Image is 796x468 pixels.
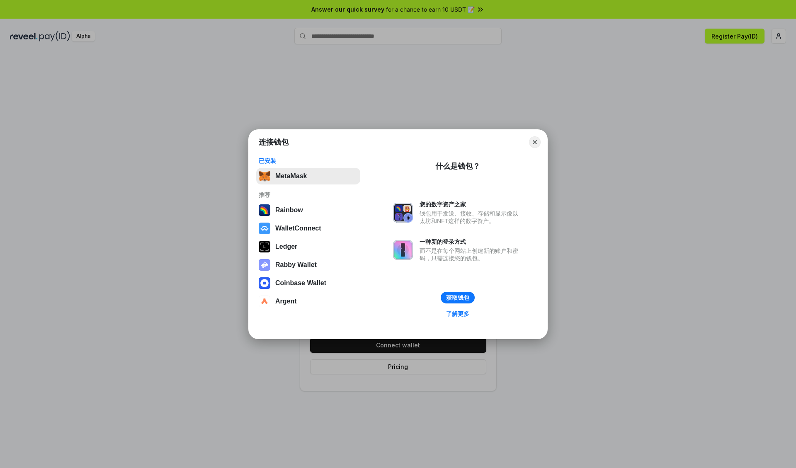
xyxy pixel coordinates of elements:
[275,261,317,269] div: Rabby Wallet
[275,243,297,250] div: Ledger
[420,247,522,262] div: 而不是在每个网站上创建新的账户和密码，只需连接您的钱包。
[256,220,360,237] button: WalletConnect
[259,259,270,271] img: svg+xml,%3Csvg%20xmlns%3D%22http%3A%2F%2Fwww.w3.org%2F2000%2Fsvg%22%20fill%3D%22none%22%20viewBox...
[256,168,360,184] button: MetaMask
[529,136,541,148] button: Close
[446,310,469,318] div: 了解更多
[259,223,270,234] img: svg+xml,%3Csvg%20width%3D%2228%22%20height%3D%2228%22%20viewBox%3D%220%200%2028%2028%22%20fill%3D...
[435,161,480,171] div: 什么是钱包？
[259,157,358,165] div: 已安装
[256,202,360,218] button: Rainbow
[275,172,307,180] div: MetaMask
[446,294,469,301] div: 获取钱包
[259,170,270,182] img: svg+xml,%3Csvg%20fill%3D%22none%22%20height%3D%2233%22%20viewBox%3D%220%200%2035%2033%22%20width%...
[420,210,522,225] div: 钱包用于发送、接收、存储和显示像以太坊和NFT这样的数字资产。
[259,204,270,216] img: svg+xml,%3Csvg%20width%3D%22120%22%20height%3D%22120%22%20viewBox%3D%220%200%20120%20120%22%20fil...
[259,241,270,252] img: svg+xml,%3Csvg%20xmlns%3D%22http%3A%2F%2Fwww.w3.org%2F2000%2Fsvg%22%20width%3D%2228%22%20height%3...
[275,225,321,232] div: WalletConnect
[259,277,270,289] img: svg+xml,%3Csvg%20width%3D%2228%22%20height%3D%2228%22%20viewBox%3D%220%200%2028%2028%22%20fill%3D...
[275,206,303,214] div: Rainbow
[256,257,360,273] button: Rabby Wallet
[441,308,474,319] a: 了解更多
[256,293,360,310] button: Argent
[259,296,270,307] img: svg+xml,%3Csvg%20width%3D%2228%22%20height%3D%2228%22%20viewBox%3D%220%200%2028%2028%22%20fill%3D...
[256,238,360,255] button: Ledger
[275,298,297,305] div: Argent
[393,203,413,223] img: svg+xml,%3Csvg%20xmlns%3D%22http%3A%2F%2Fwww.w3.org%2F2000%2Fsvg%22%20fill%3D%22none%22%20viewBox...
[259,191,358,199] div: 推荐
[441,292,475,303] button: 获取钱包
[420,238,522,245] div: 一种新的登录方式
[393,240,413,260] img: svg+xml,%3Csvg%20xmlns%3D%22http%3A%2F%2Fwww.w3.org%2F2000%2Fsvg%22%20fill%3D%22none%22%20viewBox...
[275,279,326,287] div: Coinbase Wallet
[256,275,360,291] button: Coinbase Wallet
[259,137,289,147] h1: 连接钱包
[420,201,522,208] div: 您的数字资产之家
